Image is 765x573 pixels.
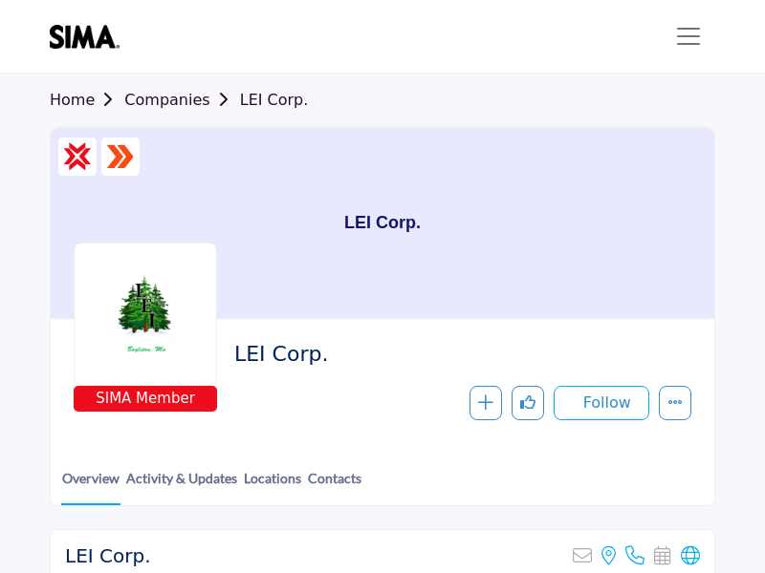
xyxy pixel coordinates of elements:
a: Companies [124,91,239,109]
button: Toggle navigation [662,17,715,55]
a: Home [50,91,124,109]
button: Like [512,386,544,420]
img: site Logo [50,25,129,49]
h2: LEI Corp. [234,342,682,367]
a: Activity & Updates [125,468,238,503]
a: LEI Corp. [240,91,309,109]
img: ASM Certified [106,142,135,171]
h2: LEI Corp. [65,544,151,567]
span: SIMA Member [77,388,213,410]
button: Follow [554,386,649,420]
h1: LEI Corp. [344,128,421,319]
a: Contacts [307,468,362,503]
a: Locations [243,468,302,503]
button: More details [659,386,691,420]
img: CSP Certified [63,142,92,171]
a: Overview [61,468,120,505]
